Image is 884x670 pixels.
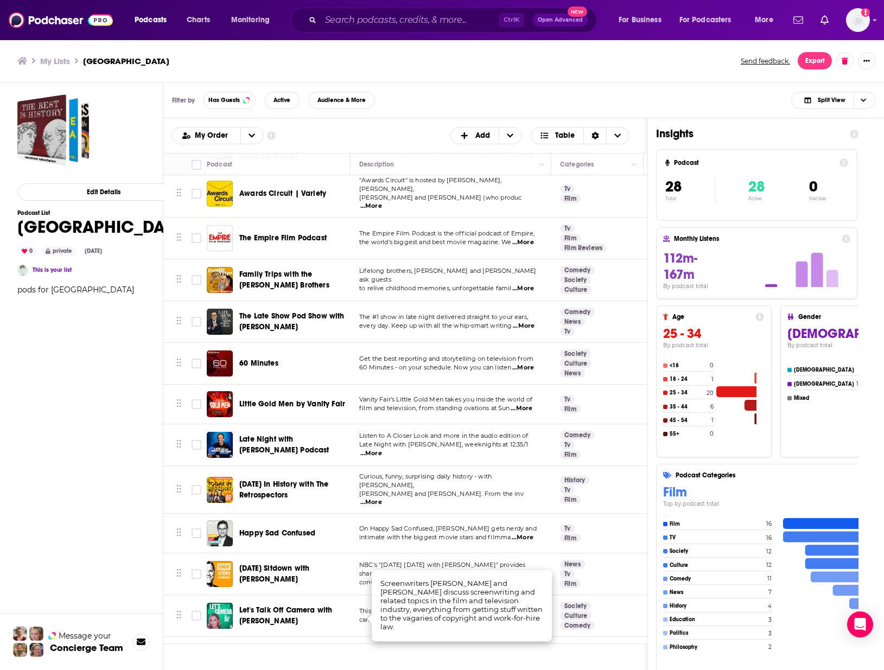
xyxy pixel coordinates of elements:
div: [DATE] [80,247,106,256]
span: Screenwriters [PERSON_NAME] and [PERSON_NAME] discuss screenwriting and related topics in the fil... [380,579,543,631]
a: Awards Circuit | Variety [207,181,233,207]
a: The Late Show Pod Show with Stephen Colbert [207,309,233,335]
a: Little Gold Men by Vanity Fair [239,399,345,410]
h4: Philosophy [670,644,766,650]
h4: 12 [766,561,772,569]
span: Podcasts [135,12,167,28]
a: Charts [180,11,217,29]
h4: By podcast total [663,283,710,290]
span: Listen to A Closer Look and more in the audio edition of [359,432,529,439]
span: 112m-167m [663,250,697,283]
img: Vincent Hannley [17,265,28,276]
button: Has Guests [203,92,256,109]
span: This is the show that goes on in my head, when the [359,607,514,615]
button: open menu [747,11,787,29]
h3: 25 - 34 [663,326,764,342]
span: Has Guests [208,97,240,103]
button: open menu [672,11,747,29]
h4: 7 [768,589,772,596]
button: Edit Details [17,183,189,201]
img: 60 Minutes [207,350,233,377]
a: News [560,369,585,378]
h4: 4 [768,603,772,610]
h4: TV [670,534,764,541]
p: Total [665,196,715,201]
span: On Happy Sad Confused, [PERSON_NAME] gets nerdy and [359,525,537,532]
button: Move [175,482,182,498]
a: Film [560,534,581,543]
span: 28 [665,177,682,196]
button: Choose View [531,127,630,144]
a: Film [560,405,581,413]
span: Toggle select row [192,569,201,579]
span: Monitoring [231,12,270,28]
span: Add [475,132,490,139]
img: Little Gold Men by Vanity Fair [207,391,233,417]
a: Culture [560,359,592,368]
h4: Monthly Listens [674,235,837,243]
span: film and television, from standing ovations at Sun [359,404,510,412]
h3: My Lists [40,56,70,66]
h1: [GEOGRAPHIC_DATA] [17,216,189,238]
h4: 20 [707,390,714,397]
img: The Empire Film Podcast [207,225,233,251]
h4: 15 [856,380,862,387]
span: Toggle select row [192,359,201,368]
a: Film [560,234,581,243]
h4: 6 [710,403,714,410]
div: Search podcasts, credits, & more... [301,8,607,33]
h3: Podcast List [17,209,189,216]
h4: 0 [710,430,714,437]
button: Move [175,525,182,541]
h4: 18 - 24 [670,376,709,382]
span: 60 Minutes [239,359,278,368]
div: 0 [17,246,37,256]
a: Film [560,194,581,203]
img: User Profile [846,8,870,32]
a: Tv [560,327,575,336]
h4: 45 - 54 [670,417,709,424]
span: every day. Keep up with all the whip-smart writing [359,322,512,329]
h4: <18 [670,362,708,369]
img: Jules Profile [29,627,43,641]
a: Film Reviews [560,244,607,252]
h4: [DEMOGRAPHIC_DATA] [794,381,854,387]
button: + Add [450,127,522,144]
div: private [41,246,76,256]
a: Late Night with [PERSON_NAME] Podcast [239,434,347,456]
span: [PERSON_NAME] and [PERSON_NAME] (who produc [359,194,522,201]
a: [DATE] Sitdown with [PERSON_NAME] [239,563,347,585]
span: Toggle select row [192,485,201,495]
div: Sort Direction [583,127,606,144]
h4: 1 [711,376,714,383]
button: open menu [611,11,675,29]
h4: Comedy [670,576,765,582]
span: the world's biggest and best movie magazine. We [359,238,511,246]
a: Show notifications dropdown [789,11,807,29]
span: Logged in as VHannley [846,8,870,32]
button: Move [175,608,182,624]
h2: Choose View [791,92,875,109]
span: ...More [360,449,382,458]
div: Open Intercom Messenger [847,611,873,637]
img: Family Trips with the Meyers Brothers [207,267,233,293]
span: Toggle select row [192,189,201,199]
h3: [GEOGRAPHIC_DATA] [83,56,169,66]
span: ...More [360,202,382,210]
a: Tv [560,524,575,533]
span: Charts [187,12,210,28]
a: Comedy [560,621,595,630]
a: Film [560,450,581,459]
button: Open AdvancedNew [533,14,588,27]
span: 28 [748,177,765,196]
img: Late Night with Seth Meyers Podcast [207,432,233,458]
span: cameras stop rolling. I get to ask the questions tha [359,616,511,623]
span: The Late Show Pod Show with [PERSON_NAME] [239,311,345,331]
span: Split View [818,97,845,103]
a: Happy Sad Confused [207,520,233,546]
a: Tv [560,395,575,404]
input: Search podcasts, credits, & more... [321,11,499,29]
